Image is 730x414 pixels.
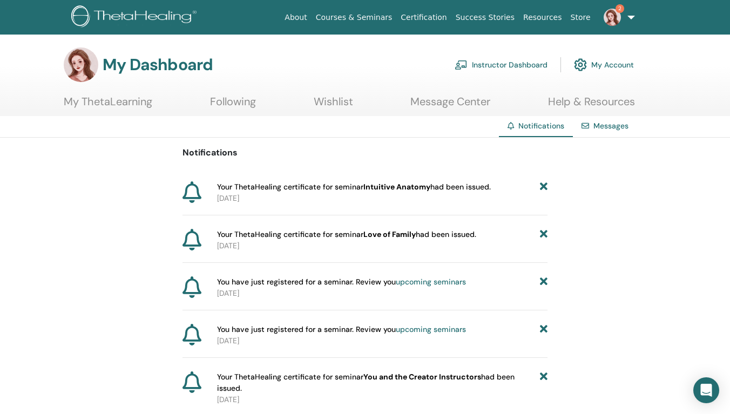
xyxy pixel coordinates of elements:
[455,60,468,70] img: chalkboard-teacher.svg
[217,181,491,193] span: Your ThetaHealing certificate for seminar had been issued.
[363,182,430,192] b: Intuitive Anatomy
[574,53,634,77] a: My Account
[566,8,595,28] a: Store
[64,95,152,116] a: My ThetaLearning
[217,193,547,204] p: [DATE]
[210,95,256,116] a: Following
[363,372,481,382] b: You and the Creator Instructors
[410,95,490,116] a: Message Center
[616,4,624,13] span: 2
[217,276,466,288] span: You have just registered for a seminar. Review you
[604,9,621,26] img: default.jpg
[103,55,213,74] h3: My Dashboard
[217,240,547,252] p: [DATE]
[548,95,635,116] a: Help & Resources
[574,56,587,74] img: cog.svg
[312,8,397,28] a: Courses & Seminars
[396,277,466,287] a: upcoming seminars
[455,53,547,77] a: Instructor Dashboard
[593,121,628,131] a: Messages
[314,95,353,116] a: Wishlist
[217,324,466,335] span: You have just registered for a seminar. Review you
[182,146,547,159] p: Notifications
[451,8,519,28] a: Success Stories
[217,335,547,347] p: [DATE]
[280,8,311,28] a: About
[217,371,540,394] span: Your ThetaHealing certificate for seminar had been issued.
[217,394,547,405] p: [DATE]
[217,288,547,299] p: [DATE]
[217,229,476,240] span: Your ThetaHealing certificate for seminar had been issued.
[363,229,416,239] b: Love of Family
[396,324,466,334] a: upcoming seminars
[64,47,98,82] img: default.jpg
[519,8,566,28] a: Resources
[396,8,451,28] a: Certification
[71,5,200,30] img: logo.png
[518,121,564,131] span: Notifications
[693,377,719,403] div: Open Intercom Messenger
